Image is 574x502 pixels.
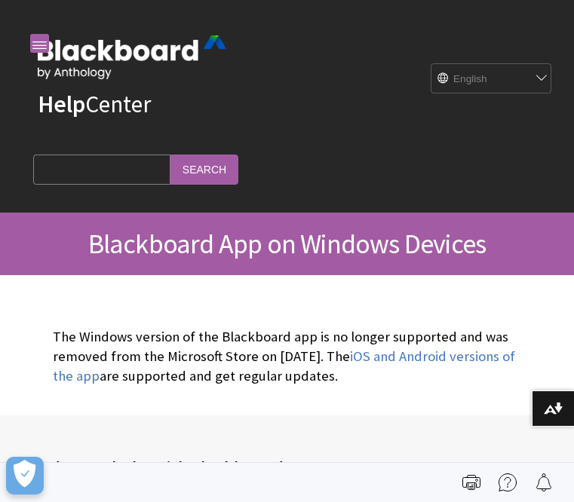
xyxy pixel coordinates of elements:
img: More help [499,473,517,491]
button: Open Preferences [6,457,44,494]
a: HelpCenter [38,89,151,119]
img: Blackboard by Anthology [38,35,226,79]
img: Print [462,473,480,491]
a: iOS and Android versions of the app [53,347,515,385]
span: Blackboard App [189,455,319,482]
input: Search [170,155,238,184]
img: Follow this page [535,473,553,491]
strong: Help [38,89,85,119]
h2: Need more help with ? [15,453,559,485]
select: Site Language Selector [431,64,537,94]
p: The Windows version of the Blackboard app is no longer supported and was removed from the Microso... [53,327,521,387]
span: Blackboard App on Windows Devices [88,227,487,261]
